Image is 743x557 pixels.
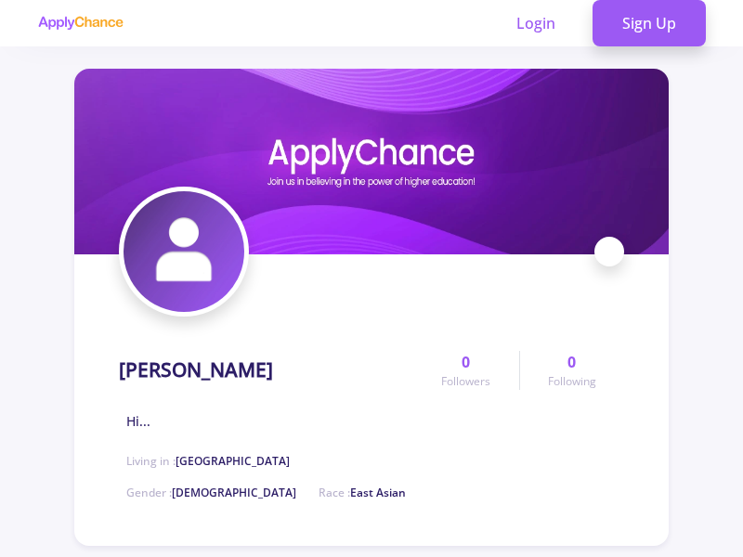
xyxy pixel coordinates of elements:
[126,453,290,469] span: Living in :
[124,191,244,312] img: Amin Asadavatar
[126,411,150,431] span: Hi...
[413,351,518,390] a: 0Followers
[74,69,669,254] img: Amin Asadcover image
[548,373,596,390] span: Following
[462,351,470,373] span: 0
[319,485,406,500] span: Race :
[441,373,490,390] span: Followers
[567,351,576,373] span: 0
[519,351,624,390] a: 0Following
[119,358,273,382] h1: [PERSON_NAME]
[37,16,124,31] img: applychance logo text only
[176,453,290,469] span: [GEOGRAPHIC_DATA]
[126,485,296,500] span: Gender :
[172,485,296,500] span: [DEMOGRAPHIC_DATA]
[350,485,406,500] span: East Asian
